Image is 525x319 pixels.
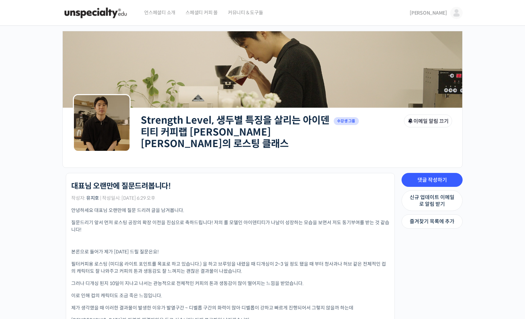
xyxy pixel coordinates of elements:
a: 즐겨찾기 목록에 추가 [402,214,463,229]
a: 신규 업데이트 이메일로 알림 받기 [402,190,463,211]
button: 이메일 알림 끄기 [404,114,452,127]
a: 유지호 [86,195,99,201]
a: 댓글 작성하기 [402,173,463,187]
span: 수강생 그룹 [334,117,359,125]
p: 제가 생각했을 때 이러한 결과물이 발생한 이유가 발열구간 ~ 디벨롭 구간의 화력이 많아 디벨롭이 강하고 빠르게 진행되어서 그렇지 않을까 하는데 [71,304,389,312]
p: 안녕하세요 대표님 오랜만에 질문 드리려 글을 남겨봅니다. [71,207,389,214]
p: 그러나 디개싱 된지 10일이 지나고 나서는 관능적으로 전체적인 커피의 톤과 생동감이 많이 떨어지는 느낌을 받았습니다. [71,280,389,287]
span: 이로 인해 컵의 캐릭터도 조금 죽은 느낌입니다. [71,293,162,299]
img: Group logo of Strength Level, 생두별 특징을 살리는 아이덴티티 커피랩 윤원균 대표의 로스팅 클래스 [73,94,131,152]
a: Strength Level, 생두별 특징을 살리는 아이덴티티 커피랩 [PERSON_NAME] [PERSON_NAME]의 로스팅 클래스 [141,114,329,150]
span: [PERSON_NAME] [410,10,447,16]
h1: 대표님 오랜만에 질문드려봅니다! [71,182,171,191]
p: 질문드리기 앞서 먼저 로스팅 공장의 확장 이전을 진심으로 축하드립니다! 저의 롤 모델인 아이덴티티가 나날이 성장하는 모습을 보면서 저도 동기부여를 받는 것 같습니다! [71,219,389,233]
span: 작성자: | 작성일시: [DATE] 6:29 오후 [71,196,155,200]
p: 필터커피용 로스팅 (미디움 라이트 포인트를 목표로 하고 있습니다.) 을 하고 브루잉을 내렸을 때 디개싱이 2~3 일 정도 됐을 때 부터 청사과나 허브 같은 전체적인 컵의 캐릭... [71,261,389,275]
p: 본론으로 들어가 제가 [DATE] 드릴 질문은요! [71,248,389,255]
